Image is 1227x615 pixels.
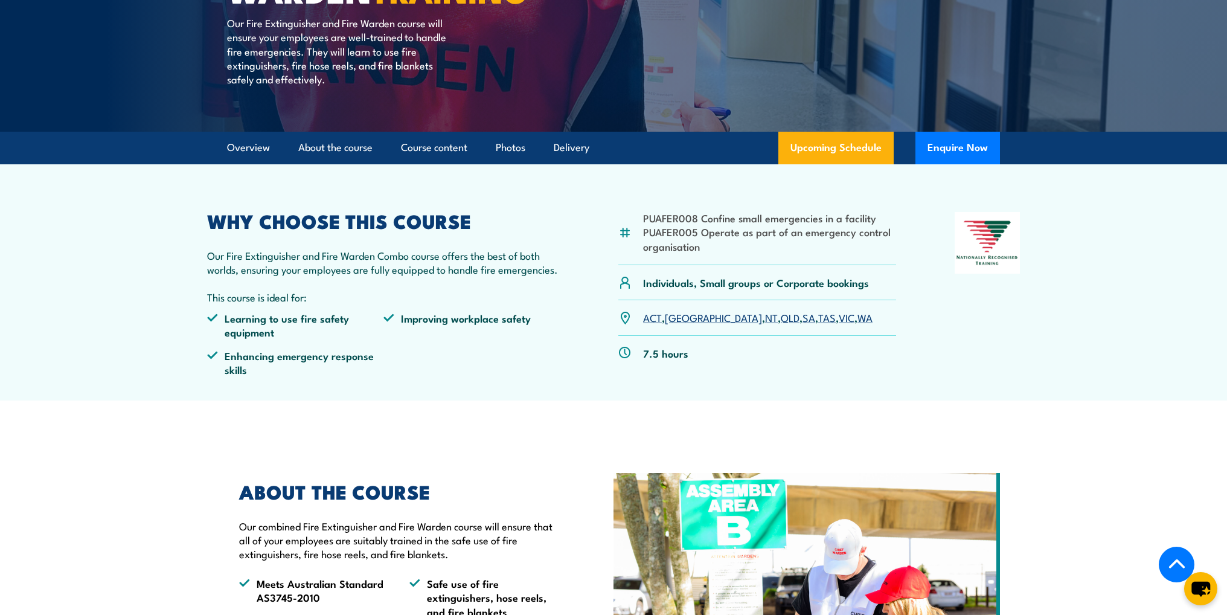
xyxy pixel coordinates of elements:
[643,225,896,253] li: PUAFER005 Operate as part of an emergency control organisation
[298,132,373,164] a: About the course
[227,16,447,86] p: Our Fire Extinguisher and Fire Warden course will ensure your employees are well-trained to handl...
[643,310,662,324] a: ACT
[207,212,560,229] h2: WHY CHOOSE THIS COURSE
[643,211,896,225] li: PUAFER008 Confine small emergencies in a facility
[227,132,270,164] a: Overview
[857,310,873,324] a: WA
[781,310,799,324] a: QLD
[643,346,688,360] p: 7.5 hours
[207,248,560,277] p: Our Fire Extinguisher and Fire Warden Combo course offers the best of both worlds, ensuring your ...
[207,290,560,304] p: This course is ideal for:
[239,483,558,500] h2: ABOUT THE COURSE
[496,132,525,164] a: Photos
[239,519,558,561] p: Our combined Fire Extinguisher and Fire Warden course will ensure that all of your employees are ...
[554,132,589,164] a: Delivery
[1184,572,1217,605] button: chat-button
[643,311,873,324] p: , , , , , , ,
[915,132,1000,164] button: Enquire Now
[839,310,854,324] a: VIC
[643,275,869,289] p: Individuals, Small groups or Corporate bookings
[765,310,778,324] a: NT
[207,311,383,340] li: Learning to use fire safety equipment
[818,310,836,324] a: TAS
[207,349,383,377] li: Enhancing emergency response skills
[778,132,894,164] a: Upcoming Schedule
[665,310,762,324] a: [GEOGRAPHIC_DATA]
[383,311,560,340] li: Improving workplace safety
[401,132,467,164] a: Course content
[803,310,815,324] a: SA
[955,212,1020,274] img: Nationally Recognised Training logo.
